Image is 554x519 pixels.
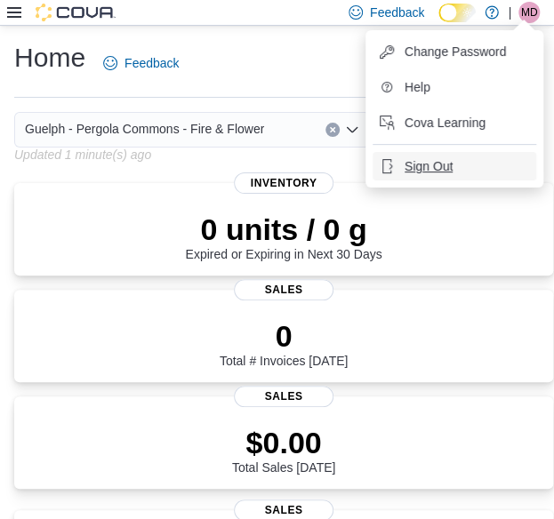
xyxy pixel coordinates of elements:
button: Help [373,73,536,101]
span: Guelph - Pergola Commons - Fire & Flower [25,118,264,140]
button: Clear input [325,123,340,137]
button: Cova Learning [373,108,536,137]
span: Sign Out [405,157,453,175]
button: Change Password [373,37,536,66]
p: | [508,2,511,23]
span: MD [521,2,538,23]
div: Morgan Desylva [518,2,540,23]
img: Cova [36,4,116,21]
input: Dark Mode [438,4,476,22]
span: Help [405,78,430,96]
span: Feedback [370,4,424,21]
a: Feedback [96,45,186,81]
span: Dark Mode [438,22,439,23]
p: $0.00 [232,425,335,460]
button: Sign Out [373,152,536,180]
span: Cova Learning [405,114,486,132]
button: Open list of options [345,123,359,137]
span: Feedback [124,54,179,72]
div: Total Sales [DATE] [232,425,335,475]
p: 0 units / 0 g [186,212,382,247]
div: Total # Invoices [DATE] [220,318,348,368]
span: Inventory [234,172,333,194]
span: Sales [234,386,333,407]
div: Expired or Expiring in Next 30 Days [186,212,382,261]
h1: Home [14,40,85,76]
span: Change Password [405,43,506,60]
p: 0 [220,318,348,354]
span: Sales [234,279,333,300]
p: Updated 1 minute(s) ago [14,148,151,162]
